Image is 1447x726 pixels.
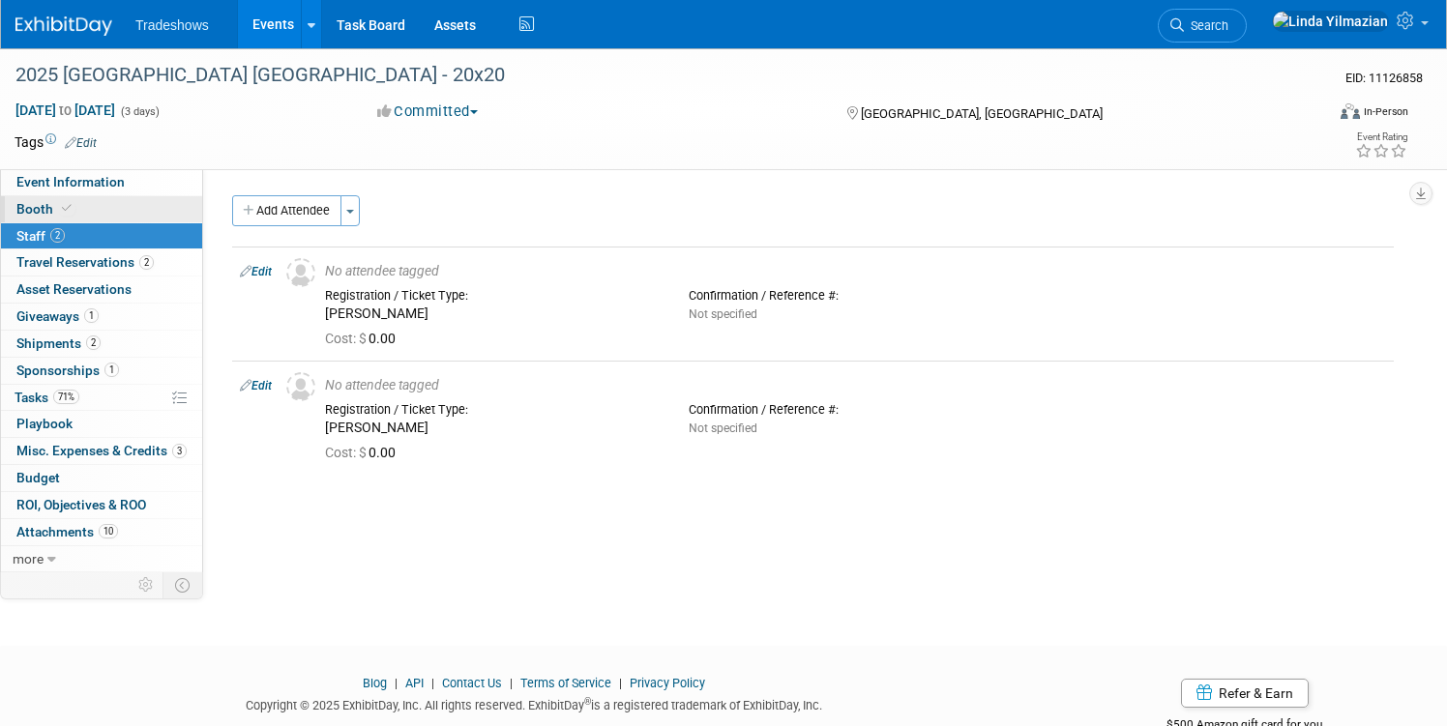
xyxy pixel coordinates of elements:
span: 71% [53,390,79,404]
a: Privacy Policy [630,676,705,690]
span: Not specified [689,307,757,321]
span: [DATE] [DATE] [15,102,116,119]
span: Attachments [16,524,118,539]
img: Format-Inperson.png [1341,103,1360,119]
span: Cost: $ [325,445,369,460]
span: | [505,676,517,690]
i: Booth reservation complete [62,203,72,214]
a: Contact Us [442,676,502,690]
button: Add Attendee [232,195,341,226]
span: Shipments [16,335,101,351]
td: Tags [15,132,97,152]
a: Edit [240,379,272,392]
span: 0.00 [325,445,403,460]
a: Attachments10 [1,519,202,545]
div: 2025 [GEOGRAPHIC_DATA] [GEOGRAPHIC_DATA] - 20x20 [9,58,1289,93]
span: 0.00 [325,331,403,346]
div: [PERSON_NAME] [325,420,660,437]
a: Asset Reservations [1,276,202,303]
span: 1 [104,363,119,377]
span: Not specified [689,421,757,435]
span: | [614,676,627,690]
a: Edit [240,265,272,278]
span: more [13,551,44,566]
span: 2 [50,228,65,243]
div: Registration / Ticket Type: [325,402,660,418]
a: ROI, Objectives & ROO [1,492,202,518]
a: Playbook [1,411,202,437]
a: Shipments2 [1,331,202,357]
img: Unassigned-User-Icon.png [286,258,315,287]
a: Search [1158,9,1247,43]
div: Event Format [1200,101,1408,130]
span: | [427,676,439,690]
span: ROI, Objectives & ROO [16,497,146,512]
span: Sponsorships [16,363,119,378]
td: Personalize Event Tab Strip [130,572,163,597]
span: Giveaways [16,308,99,324]
sup: ® [584,696,591,707]
img: Linda Yilmazian [1272,11,1389,32]
a: Event Information [1,169,202,195]
div: Event Rating [1355,132,1407,142]
div: Confirmation / Reference #: [689,402,1023,418]
span: Tasks [15,390,79,405]
a: Travel Reservations2 [1,249,202,276]
img: Unassigned-User-Icon.png [286,372,315,401]
a: Budget [1,465,202,491]
div: In-Person [1363,104,1408,119]
a: Terms of Service [520,676,611,690]
a: more [1,546,202,572]
a: Staff2 [1,223,202,249]
img: ExhibitDay [15,16,112,36]
span: | [390,676,402,690]
span: Travel Reservations [16,254,154,270]
span: Event Information [16,174,125,189]
div: Confirmation / Reference #: [689,288,1023,304]
span: Asset Reservations [16,281,132,297]
span: 10 [99,524,118,538]
a: Giveaways1 [1,304,202,330]
span: Playbook [16,416,73,431]
span: Booth [16,201,75,217]
a: Sponsorships1 [1,358,202,384]
a: Misc. Expenses & Credits3 [1,438,202,464]
span: Tradeshows [135,17,209,33]
span: 2 [139,255,154,270]
a: Booth [1,196,202,222]
a: Blog [363,676,387,690]
span: 2 [86,335,101,350]
span: to [56,102,74,118]
span: 3 [172,444,187,458]
div: No attendee tagged [325,377,1386,394]
span: Cost: $ [325,331,369,346]
div: Registration / Ticket Type: [325,288,660,304]
a: API [405,676,424,690]
a: Refer & Earn [1181,679,1309,708]
span: Budget [16,470,60,485]
div: [PERSON_NAME] [325,305,660,323]
td: Toggle Event Tabs [163,572,203,597]
span: Event ID: 11126858 [1345,71,1423,85]
a: Edit [65,136,97,150]
a: Tasks71% [1,385,202,411]
div: No attendee tagged [325,263,1386,280]
div: Copyright © 2025 ExhibitDay, Inc. All rights reserved. ExhibitDay is a registered trademark of Ex... [15,692,1052,714]
span: (3 days) [119,105,160,118]
span: Staff [16,228,65,244]
span: Misc. Expenses & Credits [16,443,187,458]
button: Committed [370,102,486,122]
span: Search [1184,18,1228,33]
span: 1 [84,308,99,323]
span: [GEOGRAPHIC_DATA], [GEOGRAPHIC_DATA] [861,106,1103,121]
